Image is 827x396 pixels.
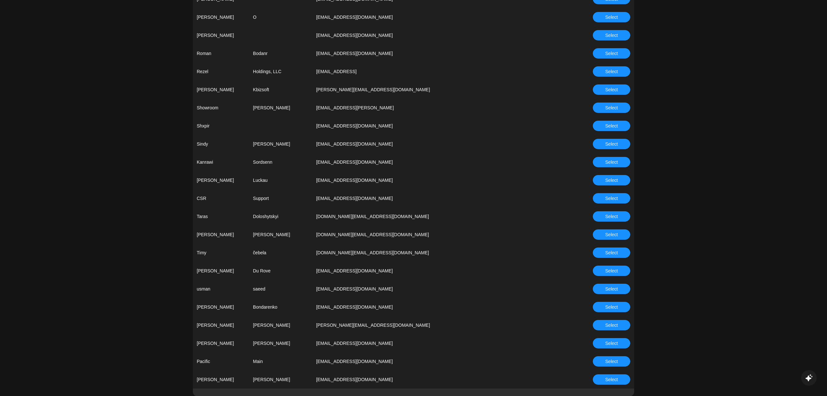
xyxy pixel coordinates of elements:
[249,44,312,62] td: Bodanr
[249,135,312,153] td: [PERSON_NAME]
[605,340,618,347] span: Select
[593,338,630,348] button: Select
[312,81,558,99] td: [PERSON_NAME][EMAIL_ADDRESS][DOMAIN_NAME]
[249,262,312,280] td: Du Rove
[605,303,618,311] span: Select
[593,211,630,222] button: Select
[193,153,249,171] td: Kanrawi
[312,62,558,81] td: [EMAIL_ADDRESS]
[249,334,312,352] td: [PERSON_NAME]
[249,189,312,207] td: Support
[593,247,630,258] button: Select
[605,213,618,220] span: Select
[312,298,558,316] td: [EMAIL_ADDRESS][DOMAIN_NAME]
[312,26,558,44] td: [EMAIL_ADDRESS][DOMAIN_NAME]
[605,86,618,93] span: Select
[312,316,558,334] td: [PERSON_NAME][EMAIL_ADDRESS][DOMAIN_NAME]
[605,285,618,292] span: Select
[593,66,630,77] button: Select
[593,30,630,40] button: Select
[249,207,312,225] td: Doloshytskyi
[312,370,558,389] td: [EMAIL_ADDRESS][DOMAIN_NAME]
[605,104,618,111] span: Select
[193,26,249,44] td: [PERSON_NAME]
[193,81,249,99] td: [PERSON_NAME]
[193,298,249,316] td: [PERSON_NAME]
[249,99,312,117] td: [PERSON_NAME]
[193,117,249,135] td: Shxpir
[193,334,249,352] td: [PERSON_NAME]
[593,103,630,113] button: Select
[605,32,618,39] span: Select
[605,177,618,184] span: Select
[249,280,312,298] td: saeed
[312,334,558,352] td: [EMAIL_ADDRESS][DOMAIN_NAME]
[249,352,312,370] td: Main
[593,175,630,185] button: Select
[193,316,249,334] td: [PERSON_NAME]
[193,171,249,189] td: [PERSON_NAME]
[193,207,249,225] td: Taras
[193,135,249,153] td: Sindy
[593,121,630,131] button: Select
[593,139,630,149] button: Select
[312,189,558,207] td: [EMAIL_ADDRESS][DOMAIN_NAME]
[593,193,630,203] button: Select
[605,14,618,21] span: Select
[593,84,630,95] button: Select
[605,376,618,383] span: Select
[193,225,249,244] td: [PERSON_NAME]
[249,298,312,316] td: Bondarenko
[593,374,630,385] button: Select
[193,99,249,117] td: Showroom
[249,244,312,262] td: čebela
[605,267,618,274] span: Select
[193,262,249,280] td: [PERSON_NAME]
[193,370,249,389] td: [PERSON_NAME]
[593,48,630,59] button: Select
[593,12,630,22] button: Select
[312,207,558,225] td: [DOMAIN_NAME][EMAIL_ADDRESS][DOMAIN_NAME]
[193,62,249,81] td: Rezel
[193,352,249,370] td: Pacific
[593,266,630,276] button: Select
[312,171,558,189] td: [EMAIL_ADDRESS][DOMAIN_NAME]
[249,370,312,389] td: [PERSON_NAME]
[593,157,630,167] button: Select
[193,244,249,262] td: Timy
[249,62,312,81] td: Holdings, LLC
[605,122,618,129] span: Select
[193,280,249,298] td: usman
[605,195,618,202] span: Select
[249,225,312,244] td: [PERSON_NAME]
[593,284,630,294] button: Select
[312,44,558,62] td: [EMAIL_ADDRESS][DOMAIN_NAME]
[312,262,558,280] td: [EMAIL_ADDRESS][DOMAIN_NAME]
[193,44,249,62] td: Roman
[605,159,618,166] span: Select
[605,50,618,57] span: Select
[593,229,630,240] button: Select
[312,117,558,135] td: [EMAIL_ADDRESS][DOMAIN_NAME]
[312,99,558,117] td: [EMAIL_ADDRESS][PERSON_NAME]
[312,8,558,26] td: [EMAIL_ADDRESS][DOMAIN_NAME]
[249,316,312,334] td: [PERSON_NAME]
[193,8,249,26] td: [PERSON_NAME]
[593,356,630,367] button: Select
[605,68,618,75] span: Select
[249,8,312,26] td: O
[605,358,618,365] span: Select
[312,352,558,370] td: [EMAIL_ADDRESS][DOMAIN_NAME]
[249,153,312,171] td: Sordsenn
[249,81,312,99] td: Kbizsoft
[312,225,558,244] td: [DOMAIN_NAME][EMAIL_ADDRESS][DOMAIN_NAME]
[593,302,630,312] button: Select
[605,322,618,329] span: Select
[312,135,558,153] td: [EMAIL_ADDRESS][DOMAIN_NAME]
[605,140,618,148] span: Select
[193,189,249,207] td: CSR
[605,249,618,256] span: Select
[312,153,558,171] td: [EMAIL_ADDRESS][DOMAIN_NAME]
[249,171,312,189] td: Luckau
[605,231,618,238] span: Select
